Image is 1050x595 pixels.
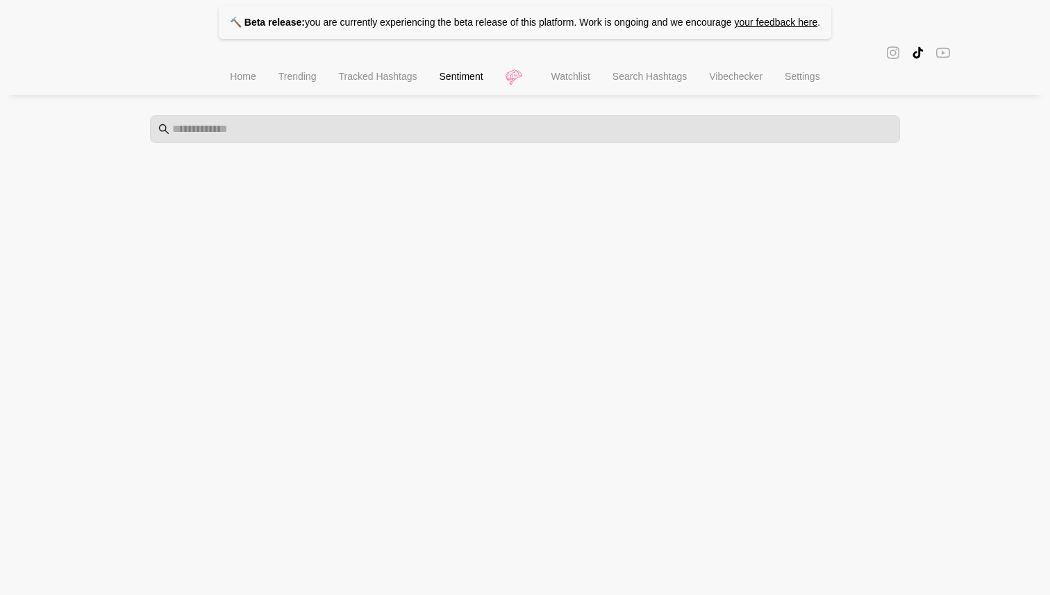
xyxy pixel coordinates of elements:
a: your feedback here [734,17,817,28]
span: instagram [886,44,900,60]
span: Settings [785,71,820,82]
span: Sentiment [440,71,483,82]
span: Tracked Hashtags [338,71,417,82]
span: youtube [936,44,950,60]
strong: 🔨 Beta release: [230,17,305,28]
span: Watchlist [551,71,590,82]
span: search [158,124,169,135]
span: Search Hashtags [612,71,687,82]
span: Home [230,71,256,82]
span: Vibechecker [709,71,762,82]
span: Trending [278,71,317,82]
p: you are currently experiencing the beta release of this platform. Work is ongoing and we encourage . [219,6,831,39]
